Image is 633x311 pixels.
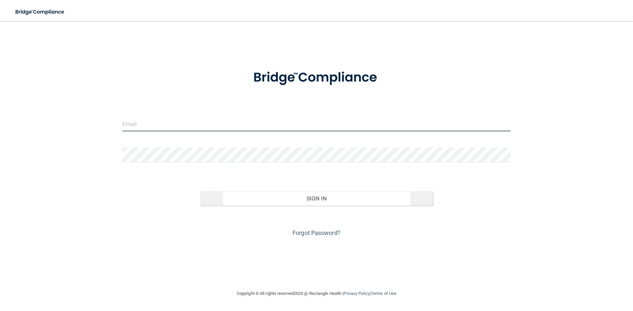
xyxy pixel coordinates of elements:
[240,61,393,95] img: bridge_compliance_login_screen.278c3ca4.svg
[122,117,511,131] input: Email
[196,283,437,304] div: Copyright © All rights reserved 2025 @ Rectangle Health | |
[371,291,396,296] a: Terms of Use
[344,291,370,296] a: Privacy Policy
[200,191,433,206] button: Sign In
[292,229,341,236] a: Forgot Password?
[10,5,71,19] img: bridge_compliance_login_screen.278c3ca4.svg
